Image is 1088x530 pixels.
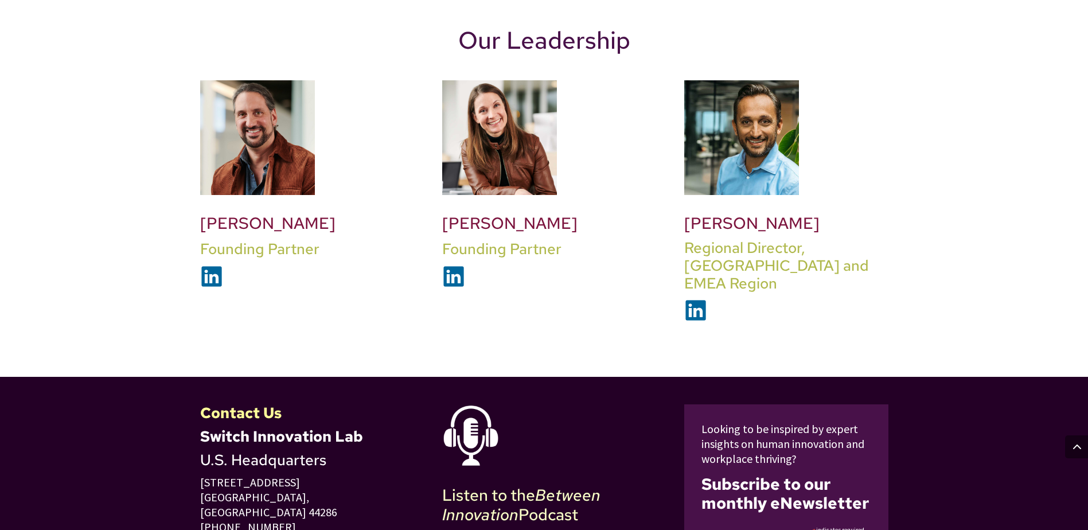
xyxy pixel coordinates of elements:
[200,403,282,423] strong: Contact Us
[701,422,871,466] p: Looking to be inspired by expert insights on human innovation and workplace thriving?
[701,475,871,513] h2: Subscribe to our monthly eNewsletter
[684,238,869,293] span: Regional Director, [GEOGRAPHIC_DATA] and EMEA Region
[684,80,799,195] img: david-2025
[200,427,363,446] strong: Switch Innovation Lab
[442,484,600,525] em: Between Innovation
[200,239,319,259] span: Founding Partner
[200,450,326,470] span: U.S. Headquarters
[200,80,315,195] img: JPW-3
[200,490,337,519] span: [GEOGRAPHIC_DATA], [GEOGRAPHIC_DATA] 44286
[442,404,500,467] img: podcast icon
[442,486,646,530] h2: Listen to the Podcast
[442,239,561,259] span: Founding Partner
[200,26,888,60] h1: Our Leadership
[200,475,300,489] span: [STREET_ADDRESS]
[684,214,888,239] h2: [PERSON_NAME]
[442,80,557,195] img: kathy-3
[442,214,646,239] h2: [PERSON_NAME]
[200,214,404,239] h2: [PERSON_NAME]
